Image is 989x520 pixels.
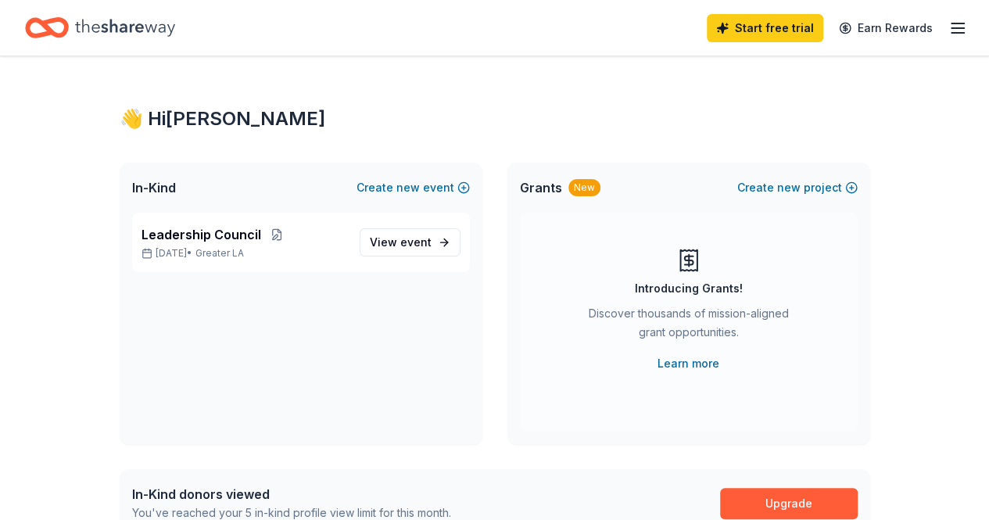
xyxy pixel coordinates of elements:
[360,228,460,256] a: View event
[142,225,261,244] span: Leadership Council
[120,106,870,131] div: 👋 Hi [PERSON_NAME]
[568,179,600,196] div: New
[195,247,244,260] span: Greater LA
[520,178,562,197] span: Grants
[132,178,176,197] span: In-Kind
[132,485,451,504] div: In-Kind donors viewed
[370,233,432,252] span: View
[720,488,858,519] a: Upgrade
[396,178,420,197] span: new
[357,178,470,197] button: Createnewevent
[658,354,719,373] a: Learn more
[582,304,795,348] div: Discover thousands of mission-aligned grant opportunities.
[25,9,175,46] a: Home
[777,178,801,197] span: new
[400,235,432,249] span: event
[142,247,347,260] p: [DATE] •
[635,279,743,298] div: Introducing Grants!
[707,14,823,42] a: Start free trial
[830,14,942,42] a: Earn Rewards
[737,178,858,197] button: Createnewproject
